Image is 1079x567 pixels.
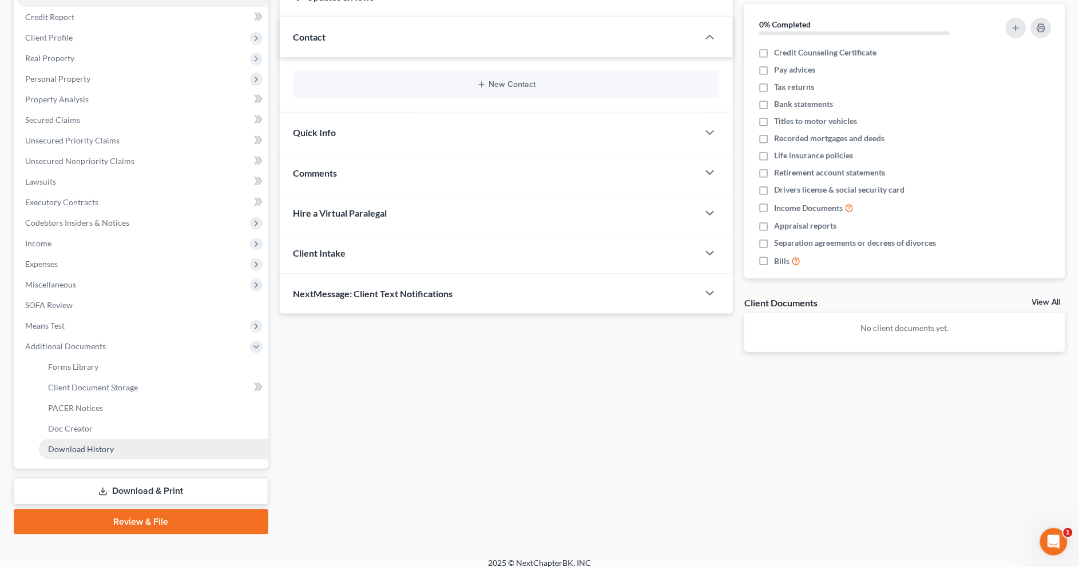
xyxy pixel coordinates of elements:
span: Hire a Virtual Paralegal [293,207,387,218]
span: Client Document Storage [48,382,138,392]
span: SOFA Review [25,300,73,310]
span: Bank statements [774,98,833,110]
span: Lawsuits [25,177,56,186]
a: PACER Notices [39,398,268,418]
span: Pay advices [774,64,815,75]
span: Client Intake [293,247,346,258]
span: Tax returns [774,81,814,93]
span: Unsecured Priority Claims [25,135,120,145]
span: Miscellaneous [25,279,76,289]
span: Secured Claims [25,115,80,125]
a: Review & File [14,509,268,534]
span: Property Analysis [25,94,89,104]
span: Codebtors Insiders & Notices [25,218,129,227]
span: Contact [293,31,326,42]
span: 1 [1064,528,1073,537]
span: Retirement account statements [774,167,885,178]
span: Additional Documents [25,341,106,351]
a: SOFA Review [16,295,268,316]
span: Separation agreements or decrees of divorces [774,237,936,249]
span: PACER Notices [48,403,103,413]
a: View All [1032,298,1061,306]
span: Means Test [25,321,65,330]
span: Quick Info [293,127,336,138]
span: Life insurance policies [774,150,853,161]
a: Unsecured Nonpriority Claims [16,151,268,171]
span: Forms Library [48,362,98,372]
iframe: Intercom live chat [1040,528,1068,556]
span: Real Property [25,53,74,63]
a: Download & Print [14,478,268,505]
span: Comments [293,167,338,178]
a: Unsecured Priority Claims [16,130,268,151]
a: Secured Claims [16,110,268,130]
span: Download History [48,444,114,454]
a: Forms Library [39,357,268,377]
span: Income Documents [774,202,843,214]
span: Credit Report [25,12,74,22]
span: Client Profile [25,33,73,42]
span: NextMessage: Client Text Notifications [293,288,453,299]
a: Credit Report [16,7,268,27]
a: Download History [39,439,268,460]
span: Unsecured Nonpriority Claims [25,156,134,166]
span: Drivers license & social security card [774,184,905,195]
a: Property Analysis [16,89,268,110]
a: Doc Creator [39,418,268,439]
span: Doc Creator [48,424,93,433]
span: Personal Property [25,74,90,83]
strong: 0% Completed [759,19,811,29]
span: Titles to motor vehicles [774,115,857,127]
span: Executory Contracts [25,197,98,207]
span: Expenses [25,259,58,269]
span: Recorded mortgages and deeds [774,133,884,144]
button: New Contact [303,80,711,89]
span: Bills [774,255,790,267]
span: Income [25,238,51,248]
span: Appraisal reports [774,220,836,231]
a: Client Document Storage [39,377,268,398]
a: Executory Contracts [16,192,268,213]
div: Client Documents [744,297,818,309]
a: Lawsuits [16,171,268,192]
p: No client documents yet. [753,322,1056,334]
span: Credit Counseling Certificate [774,47,876,58]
